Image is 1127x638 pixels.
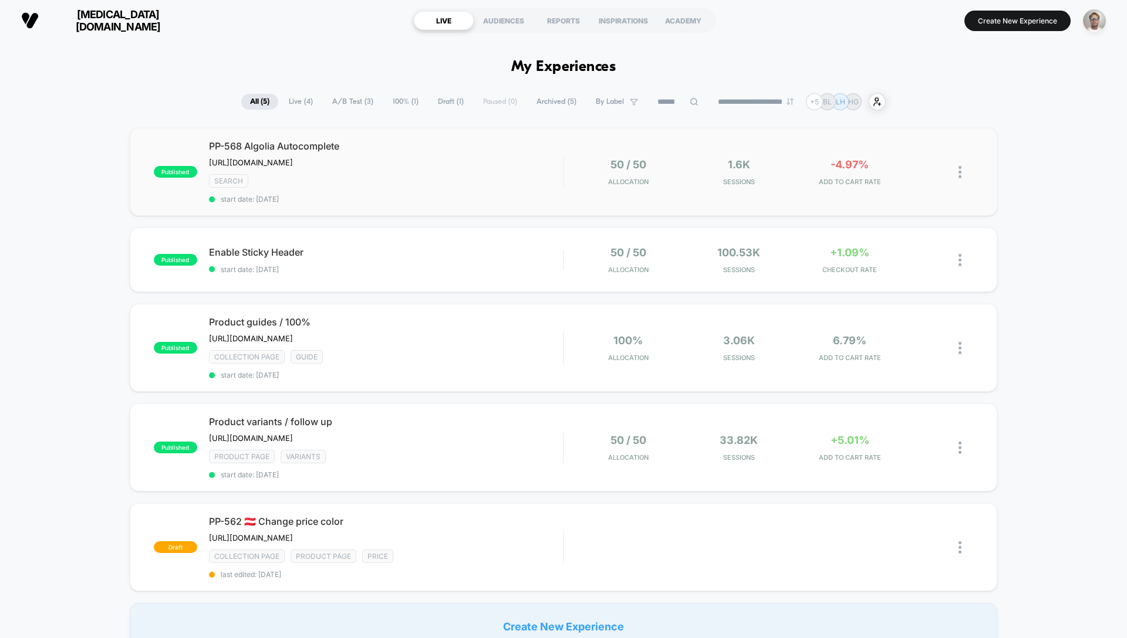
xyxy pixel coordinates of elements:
span: Product variants / follow up [209,416,563,427]
span: PP-568 Algolia Autocomplete [209,140,563,152]
span: published [154,442,197,453]
span: 50 / 50 [610,434,646,446]
span: 100.53k [717,246,760,259]
span: [URL][DOMAIN_NAME] [209,158,293,167]
span: COLLECTION PAGE [209,549,285,563]
span: [URL][DOMAIN_NAME] [209,433,293,443]
span: [URL][DOMAIN_NAME] [209,533,293,542]
span: +1.09% [830,246,869,259]
span: PP-562 🇦🇹 Change price color [209,515,563,527]
span: COLLECTION PAGE [209,350,285,364]
span: start date: [DATE] [209,470,563,479]
img: Visually logo [21,12,39,29]
span: Sessions [687,453,792,461]
h1: My Experiences [511,59,616,76]
button: [MEDICAL_DATA][DOMAIN_NAME] [18,8,192,33]
span: 33.82k [720,434,758,446]
span: Allocation [608,354,649,362]
span: By Label [596,97,624,106]
span: start date: [DATE] [209,371,563,379]
span: Allocation [608,178,649,186]
span: All ( 5 ) [241,94,278,110]
span: published [154,342,197,354]
span: +5.01% [831,434,869,446]
div: + 5 [806,93,823,110]
span: 100% ( 1 ) [384,94,427,110]
span: Archived ( 5 ) [528,94,585,110]
span: 6.79% [833,334,866,347]
span: product page [209,450,275,463]
span: Allocation [608,453,649,461]
span: [URL][DOMAIN_NAME] [209,334,293,343]
span: Sessions [687,266,792,274]
button: Create New Experience [964,11,1071,31]
span: start date: [DATE] [209,265,563,274]
img: close [959,342,961,354]
span: start date: [DATE] [209,195,563,203]
div: REPORTS [534,11,593,30]
span: CHECKOUT RATE [797,266,902,274]
div: ACADEMY [653,11,713,30]
span: GUIDE [291,350,323,364]
span: ADD TO CART RATE [797,354,902,362]
img: close [959,254,961,266]
span: Draft ( 1 ) [429,94,473,110]
span: published [154,166,197,178]
span: product page [291,549,356,563]
span: 100% [613,334,643,347]
span: Live ( 4 ) [280,94,322,110]
p: HG [848,97,859,106]
div: AUDIENCES [474,11,534,30]
span: SEARCH [209,174,248,188]
span: published [154,254,197,266]
img: close [959,541,961,554]
span: -4.97% [831,158,869,171]
span: 50 / 50 [610,158,646,171]
span: 1.6k [728,158,750,171]
span: 3.06k [723,334,755,347]
img: close [959,166,961,178]
span: Allocation [608,266,649,274]
img: end [787,98,794,105]
p: LH [836,97,845,106]
div: LIVE [414,11,474,30]
span: A/B Test ( 3 ) [323,94,382,110]
span: ADD TO CART RATE [797,453,902,461]
span: PRICE [362,549,393,563]
span: ADD TO CART RATE [797,178,902,186]
span: Enable Sticky Header [209,246,563,258]
img: ppic [1083,9,1106,32]
span: Sessions [687,178,792,186]
span: last edited: [DATE] [209,570,563,579]
span: Sessions [687,354,792,362]
span: [MEDICAL_DATA][DOMAIN_NAME] [48,8,188,33]
button: ppic [1079,9,1109,33]
div: INSPIRATIONS [593,11,653,30]
p: BL [823,97,832,106]
span: VARIANTS [281,450,326,463]
img: close [959,442,961,454]
span: 50 / 50 [610,246,646,259]
span: Product guides / 100% [209,316,563,328]
span: draft [154,541,197,553]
